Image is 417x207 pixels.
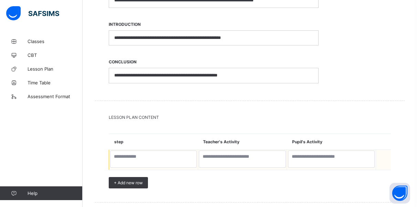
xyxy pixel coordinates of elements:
button: Open asap [389,183,410,204]
span: Time Table [28,80,83,85]
span: Assessment Format [28,94,83,99]
span: CONCLUSION [109,56,319,68]
th: Pupil's Activity [287,134,376,150]
span: Help [28,190,82,196]
th: step [109,134,198,150]
th: Teacher's Activity [198,134,287,150]
img: safsims [6,6,59,21]
span: LESSON PLAN CONTENT [109,115,391,120]
span: + Add new row [114,180,143,185]
span: INTRODUCTION [109,18,319,30]
span: CBT [28,52,83,58]
span: Lesson Plan [28,66,83,72]
span: Classes [28,39,83,44]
